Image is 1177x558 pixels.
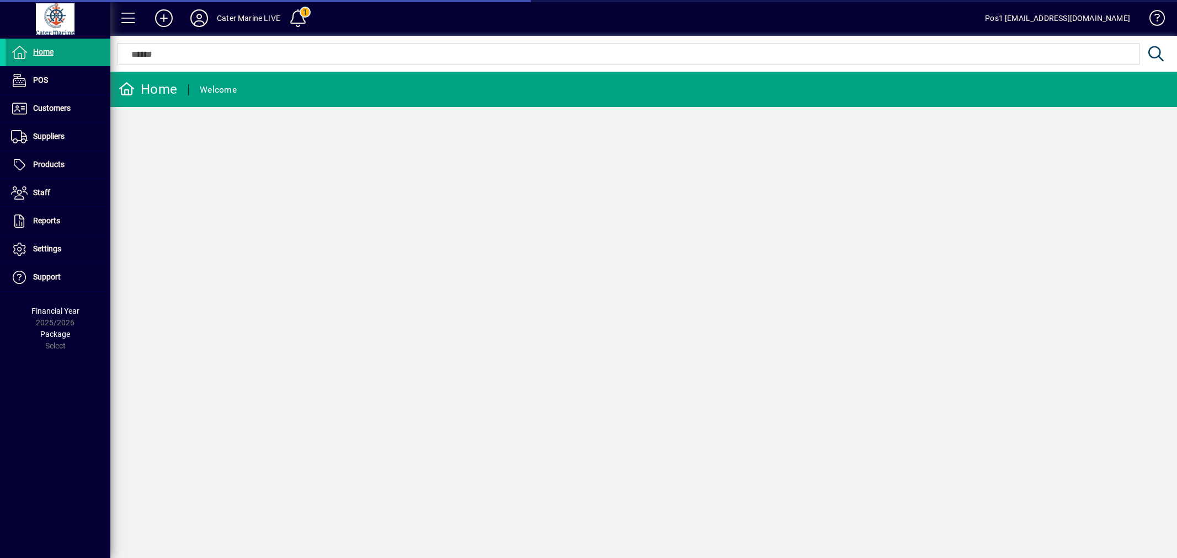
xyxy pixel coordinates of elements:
span: Staff [33,188,50,197]
a: Reports [6,207,110,235]
div: Cater Marine LIVE [217,9,280,27]
a: Customers [6,95,110,122]
button: Add [146,8,182,28]
span: Suppliers [33,132,65,141]
button: Profile [182,8,217,28]
div: Home [119,81,177,98]
span: Products [33,160,65,169]
a: Settings [6,235,110,263]
span: Home [33,47,54,56]
span: Financial Year [31,307,79,315]
a: Suppliers [6,123,110,151]
div: Pos1 [EMAIL_ADDRESS][DOMAIN_NAME] [985,9,1130,27]
a: Staff [6,179,110,207]
a: Knowledge Base [1141,2,1163,38]
a: Support [6,264,110,291]
span: Settings [33,244,61,253]
div: Welcome [200,81,237,99]
span: Support [33,272,61,281]
span: Reports [33,216,60,225]
a: Products [6,151,110,179]
span: Customers [33,104,71,112]
span: POS [33,76,48,84]
a: POS [6,67,110,94]
span: Package [40,330,70,339]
